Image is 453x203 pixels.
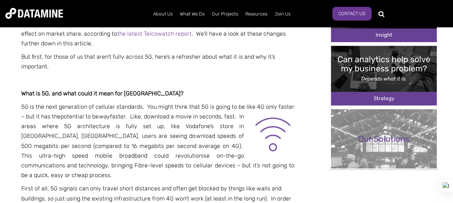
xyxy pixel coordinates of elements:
[208,5,242,23] a: Our Projects
[5,8,63,19] img: Datamine
[271,5,294,23] a: Join Us
[21,52,294,71] p: But first, for those of us that aren’t fully across 5G, here’s a refresher about what it is and w...
[331,46,437,105] img: Can analytics solve my problem
[242,5,271,23] a: Resources
[150,5,176,23] a: About Us
[99,113,110,120] em: way
[21,102,294,180] p: 5G is the next generation of cellular standards. You might think that 5G is going to be like 4G o...
[331,109,437,168] img: Our Solutions
[117,30,192,37] a: the latest Telcowatch report
[21,90,183,97] strong: What is 5G, and what could it mean for [GEOGRAPHIC_DATA]?
[176,5,208,23] a: What We Do
[332,7,372,21] a: Contact Us
[251,112,294,155] img: WIFI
